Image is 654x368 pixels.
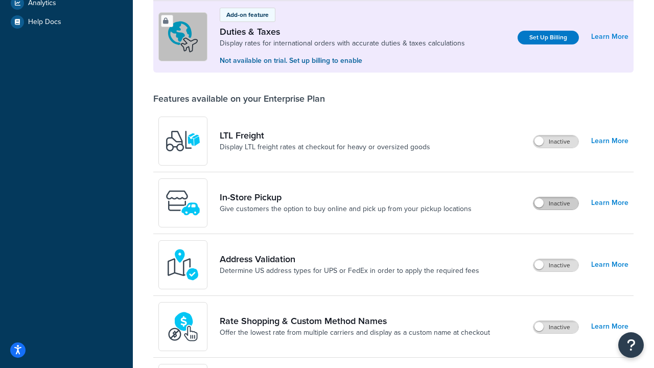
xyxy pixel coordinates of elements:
a: Display LTL freight rates at checkout for heavy or oversized goods [220,142,430,152]
p: Not available on trial. Set up billing to enable [220,55,465,66]
a: Determine US address types for UPS or FedEx in order to apply the required fees [220,266,479,276]
label: Inactive [533,135,578,148]
a: Give customers the option to buy online and pick up from your pickup locations [220,204,472,214]
span: Help Docs [28,18,61,27]
button: Open Resource Center [618,332,644,358]
a: Duties & Taxes [220,26,465,37]
img: icon-duo-feat-rate-shopping-ecdd8bed.png [165,309,201,344]
img: kIG8fy0lQAAAABJRU5ErkJggg== [165,247,201,283]
a: Display rates for international orders with accurate duties & taxes calculations [220,38,465,49]
a: Learn More [591,134,628,148]
a: Learn More [591,258,628,272]
a: Address Validation [220,254,479,265]
a: LTL Freight [220,130,430,141]
label: Inactive [533,259,578,271]
a: Offer the lowest rate from multiple carriers and display as a custom name at checkout [220,328,490,338]
a: Learn More [591,196,628,210]
a: Set Up Billing [518,31,579,44]
a: Help Docs [8,13,125,31]
img: y79ZsPf0fXUFUhFXDzUgf+ktZg5F2+ohG75+v3d2s1D9TjoU8PiyCIluIjV41seZevKCRuEjTPPOKHJsQcmKCXGdfprl3L4q7... [165,123,201,159]
a: In-Store Pickup [220,192,472,203]
label: Inactive [533,321,578,333]
a: Learn More [591,319,628,334]
div: Features available on your Enterprise Plan [153,93,325,104]
a: Rate Shopping & Custom Method Names [220,315,490,327]
img: wfgcfpwTIucLEAAAAASUVORK5CYII= [165,185,201,221]
label: Inactive [533,197,578,210]
p: Add-on feature [226,10,269,19]
a: Learn More [591,30,628,44]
